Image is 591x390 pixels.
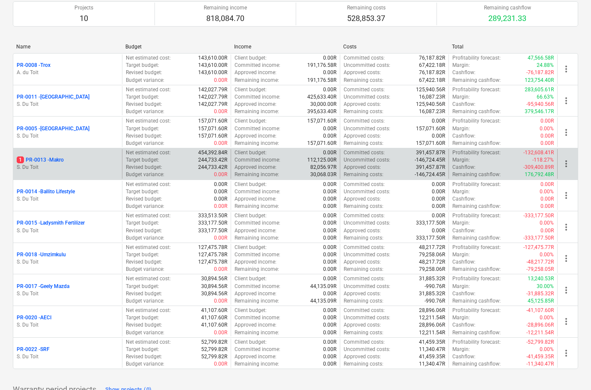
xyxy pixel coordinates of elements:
p: Budget variance : [126,108,164,115]
p: Target budget : [126,283,159,290]
p: Committed costs : [344,244,385,251]
p: S. Du Toit [17,132,119,140]
p: 0.00% [540,219,554,227]
p: PR-0005 - [GEOGRAPHIC_DATA] [17,125,89,132]
p: 333,177.50R [198,227,227,234]
p: Uncommitted costs : [344,93,390,101]
p: 143,610.00R [198,69,227,76]
p: Committed costs : [344,117,385,125]
p: Cashflow : [452,258,475,266]
p: Remaining income : [235,108,279,115]
p: Remaining cashflow : [452,171,501,178]
p: PR-0013 - Makro [17,156,64,164]
p: 0.00R [323,86,336,93]
p: 395,633.40R [307,108,336,115]
p: Remaining costs : [344,266,383,273]
p: -990.76R [425,283,445,290]
p: S. Du Toit [17,290,119,297]
p: Profitability forecast : [452,181,501,188]
p: PR-0020 - AECI [17,314,51,321]
p: 30,894.56R [201,275,227,282]
p: Approved costs : [344,227,381,234]
p: 0.00R [432,203,445,210]
p: 0.00R [541,117,554,125]
p: -146,724.45R [415,171,445,178]
p: Committed income : [235,188,280,195]
p: 0.00R [323,69,336,76]
p: Approved costs : [344,195,381,203]
p: Approved income : [235,258,276,266]
p: 0.00R [214,203,227,210]
p: 125,940.56R [416,101,445,108]
p: PR-0018 - Umzimkulu [17,251,66,258]
p: Remaining income : [235,234,279,242]
p: Approved costs : [344,164,381,171]
p: Remaining income : [235,140,279,147]
p: 127,475.78R [198,244,227,251]
p: Revised budget : [126,132,162,140]
p: Remaining costs : [344,77,383,84]
p: Target budget : [126,62,159,69]
p: 143,610.00R [198,62,227,69]
p: Approved costs : [344,101,381,108]
p: -333,177.50R [523,234,554,242]
span: more_vert [561,190,571,201]
div: PR-0005 -[GEOGRAPHIC_DATA]S. Du Toit [17,125,119,140]
p: S. Du Toit [17,258,119,266]
p: Remaining cashflow : [452,203,501,210]
div: Costs [343,44,445,50]
p: 157,071.60R [198,117,227,125]
p: Target budget : [126,93,159,101]
p: PR-0015 - Ladysmith Fertilizer [17,219,85,227]
p: 30,894.56R [201,283,227,290]
p: 333,177.50R [416,234,445,242]
p: -48,217.72R [526,258,554,266]
p: 30,068.03R [310,171,336,178]
p: Margin : [452,283,470,290]
p: 391,457.87R [416,149,445,156]
p: Approved income : [235,132,276,140]
p: Revised budget : [126,164,162,171]
p: Net estimated cost : [126,244,171,251]
p: 0.00R [541,195,554,203]
p: 112,125.00R [307,156,336,164]
p: Remaining costs : [344,171,383,178]
p: Target budget : [126,125,159,132]
p: Margin : [452,188,470,195]
p: -333,177.50R [523,212,554,219]
p: 528,853.37 [347,13,386,24]
p: 66.63% [537,93,554,101]
p: 0.00R [432,181,445,188]
p: 191,176.58R [307,77,336,84]
p: 30,894.56R [201,290,227,297]
p: 79,258.06R [419,266,445,273]
p: Uncommitted costs : [344,188,390,195]
p: -132,608.41R [523,149,554,156]
p: 289,231.33 [484,13,531,24]
div: Income [234,44,336,50]
p: 82,056.97R [310,164,336,171]
p: Cashflow : [452,101,475,108]
p: Revised budget : [126,290,162,297]
p: 123,754.40R [525,77,554,84]
p: 0.00R [323,188,336,195]
p: 30,000.00R [310,101,336,108]
p: Committed income : [235,251,280,258]
p: 79,258.06R [419,251,445,258]
p: Net estimated cost : [126,181,171,188]
p: 283,605.61R [525,86,554,93]
p: Committed costs : [344,86,385,93]
iframe: Chat Widget [548,349,591,390]
p: S. Du Toit [17,227,119,234]
p: 24.88% [537,62,554,69]
p: S. Du Toit [17,353,119,360]
div: PR-0011 -[GEOGRAPHIC_DATA]S. Du Toit [17,93,119,108]
p: Revised budget : [126,101,162,108]
p: PR-0008 - Trox [17,62,50,69]
p: 0.00R [541,140,554,147]
p: 76,187.82R [419,54,445,62]
div: Budget [125,44,228,50]
p: Committed costs : [344,181,385,188]
p: Committed income : [235,156,280,164]
p: Budget variance : [126,266,164,273]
